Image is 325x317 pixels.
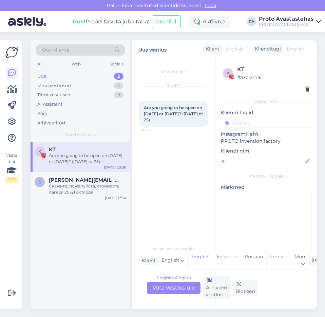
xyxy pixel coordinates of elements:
div: Arhiveeritud [37,120,65,126]
div: Proovi tasuta juba täna: [73,18,149,26]
span: K [38,149,41,154]
div: Скажите, пожалуйста, стоимость лагеря 20-21 октября [49,183,126,195]
div: KT [237,65,309,74]
span: Otsi kliente [42,46,69,54]
span: Muu [294,254,305,260]
button: Emailid [152,15,181,28]
div: Tiimi vestlused [37,92,71,98]
div: Web [70,60,82,68]
div: Võta vestlus üle [147,282,200,294]
label: Uus vestlus [138,44,167,54]
div: Vestlus algas [139,69,208,75]
div: Finnish [266,252,291,269]
div: [DATE] 20:06 [104,165,126,170]
span: English [225,45,243,53]
span: a [227,71,230,76]
span: English [287,45,304,53]
div: Aktiivne [189,16,230,28]
p: PROTO invention factory [221,138,311,145]
div: Klient [203,45,219,53]
div: Are you going to be open on [DATE] or [DATE]? ([DATE] or 25) [49,153,126,165]
div: PROTO AVASTUSTEHAS [259,22,313,27]
span: svetlana.mihhailov@gmail.com [49,177,119,183]
input: Lisa nimi [221,158,304,165]
a: Proto AvastustehasPROTO AVASTUSTEHAS [259,16,321,27]
div: Uus [37,73,46,80]
div: Minu vestlused [37,82,71,89]
span: 20:06 [141,127,167,133]
span: Luba [203,2,218,8]
span: KT [49,146,56,153]
div: 4 [114,82,123,89]
span: s [39,179,41,184]
p: Instagrami leht [221,131,311,138]
div: Russian [241,252,266,269]
p: Kliendi nimi [221,147,311,155]
div: Valige keel ja vastake [139,246,208,252]
div: Kliendi info [221,99,311,105]
input: Lisa tag [221,118,311,128]
div: Socials [108,60,125,68]
div: Proto Avastustehas [259,16,313,22]
div: English [189,252,213,269]
span: English [161,257,179,264]
div: 2 / 3 [5,177,18,183]
div: [PERSON_NAME] [221,174,311,180]
img: Askly Logo [5,46,18,59]
p: Märkmed [221,184,311,191]
p: Kliendi tag'id [221,109,311,116]
div: 2 [114,73,123,80]
span: Are you going to be open on [DATE] or [DATE]? ([DATE] or 25) [144,105,204,122]
div: AI Assistent [37,101,62,108]
div: All [36,60,44,68]
div: Klient [139,257,156,264]
div: Estonian [213,252,241,269]
div: Kõik [37,110,47,117]
div: 9 [114,92,123,98]
div: [DATE] [139,83,208,89]
div: # axcl2mai [237,74,309,81]
div: English to English [157,275,191,281]
div: Klienditugi [252,45,281,53]
b: Uus! [73,18,85,25]
div: Arhiveeri vestlus [203,276,230,299]
span: Uued vestlused [65,132,96,138]
div: Vaata siia [5,152,18,183]
div: [DATE] 17:30 [105,195,126,200]
div: PA [247,17,256,26]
